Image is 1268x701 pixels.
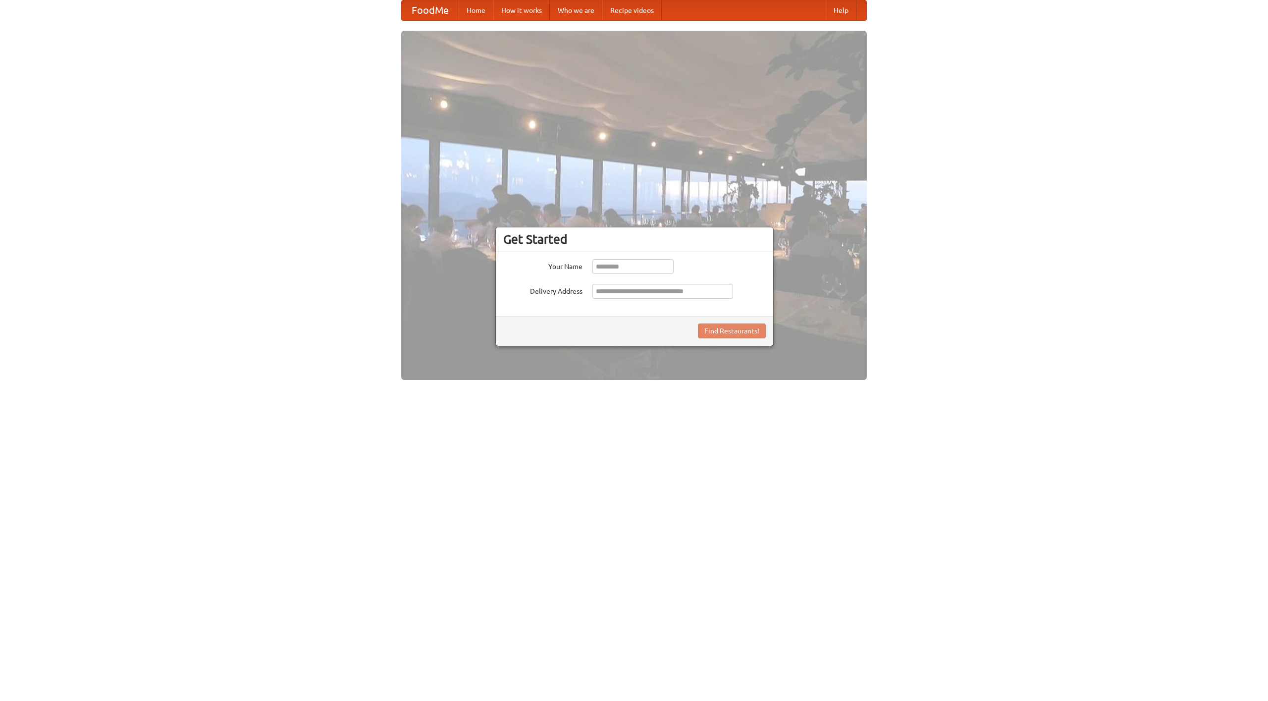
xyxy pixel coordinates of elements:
a: Home [459,0,493,20]
h3: Get Started [503,232,766,247]
a: FoodMe [402,0,459,20]
label: Delivery Address [503,284,582,296]
label: Your Name [503,259,582,271]
a: Who we are [550,0,602,20]
a: Recipe videos [602,0,662,20]
a: How it works [493,0,550,20]
a: Help [826,0,856,20]
button: Find Restaurants! [698,324,766,338]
